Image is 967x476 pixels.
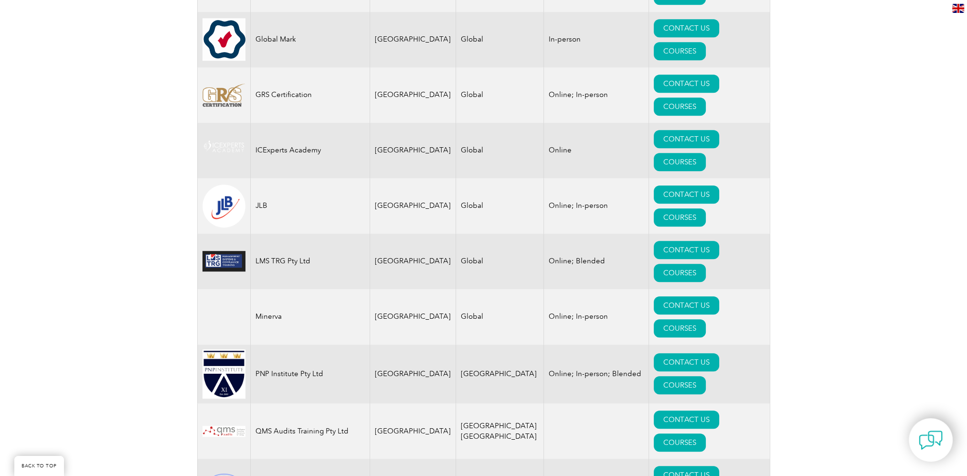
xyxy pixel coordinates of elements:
[654,353,719,371] a: CONTACT US
[456,178,543,234] td: Global
[250,178,370,234] td: JLB
[654,319,706,337] a: COURSES
[543,234,648,289] td: Online; Blended
[543,123,648,178] td: Online
[543,67,648,123] td: Online; In-person
[654,411,719,429] a: CONTACT US
[654,130,719,148] a: CONTACT US
[654,208,706,227] a: COURSES
[543,178,648,234] td: Online; In-person
[370,178,456,234] td: [GEOGRAPHIC_DATA]
[370,123,456,178] td: [GEOGRAPHIC_DATA]
[456,12,543,67] td: Global
[543,289,648,345] td: Online; In-person
[654,185,719,204] a: CONTACT US
[952,4,964,13] img: en
[654,376,706,394] a: COURSES
[456,289,543,345] td: Global
[919,428,943,452] img: contact-chat.png
[250,12,370,67] td: Global Mark
[370,289,456,345] td: [GEOGRAPHIC_DATA]
[543,345,648,404] td: Online; In-person; Blended
[370,234,456,289] td: [GEOGRAPHIC_DATA]
[654,19,719,37] a: CONTACT US
[654,433,706,452] a: COURSES
[456,234,543,289] td: Global
[654,153,706,171] a: COURSES
[543,12,648,67] td: In-person
[250,123,370,178] td: ICExperts Academy
[456,345,543,404] td: [GEOGRAPHIC_DATA]
[456,67,543,123] td: Global
[250,289,370,345] td: Minerva
[202,139,245,162] img: 2bff5172-5738-eb11-a813-000d3a79722d-logo.png
[250,234,370,289] td: LMS TRG Pty Ltd
[654,97,706,116] a: COURSES
[202,426,245,437] img: fcc1e7ab-22ab-ea11-a812-000d3ae11abd-logo.jpg
[202,251,245,271] img: c485e4a1-833a-eb11-a813-0022481469da-logo.jpg
[370,403,456,459] td: [GEOGRAPHIC_DATA]
[370,345,456,404] td: [GEOGRAPHIC_DATA]
[456,123,543,178] td: Global
[370,67,456,123] td: [GEOGRAPHIC_DATA]
[654,42,706,60] a: COURSES
[250,403,370,459] td: QMS Audits Training Pty Ltd
[250,67,370,123] td: GRS Certification
[14,456,64,476] a: BACK TO TOP
[202,18,245,61] img: eb2924ac-d9bc-ea11-a814-000d3a79823d-logo.jpg
[654,264,706,282] a: COURSES
[250,345,370,404] td: PNP Institute Pty Ltd
[370,12,456,67] td: [GEOGRAPHIC_DATA]
[456,403,543,459] td: [GEOGRAPHIC_DATA] [GEOGRAPHIC_DATA]
[202,83,245,107] img: 7f517d0d-f5a0-ea11-a812-000d3ae11abd%20-logo.png
[654,296,719,314] a: CONTACT US
[654,241,719,259] a: CONTACT US
[654,75,719,93] a: CONTACT US
[202,184,245,227] img: fd2924ac-d9bc-ea11-a814-000d3a79823d-logo.png
[202,349,245,399] img: ea24547b-a6e0-e911-a812-000d3a795b83-logo.jpg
